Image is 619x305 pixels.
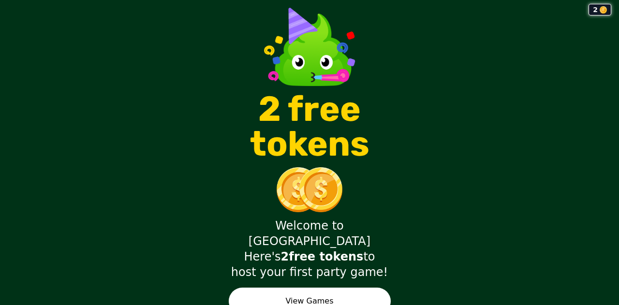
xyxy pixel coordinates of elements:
[229,218,391,280] div: Welcome to [GEOGRAPHIC_DATA] Here's to host your first party game!
[589,4,611,15] div: 2
[276,167,343,212] img: double tokens
[600,6,607,14] img: coin
[281,250,364,263] strong: 2 free tokens
[229,92,391,161] p: 2 free tokens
